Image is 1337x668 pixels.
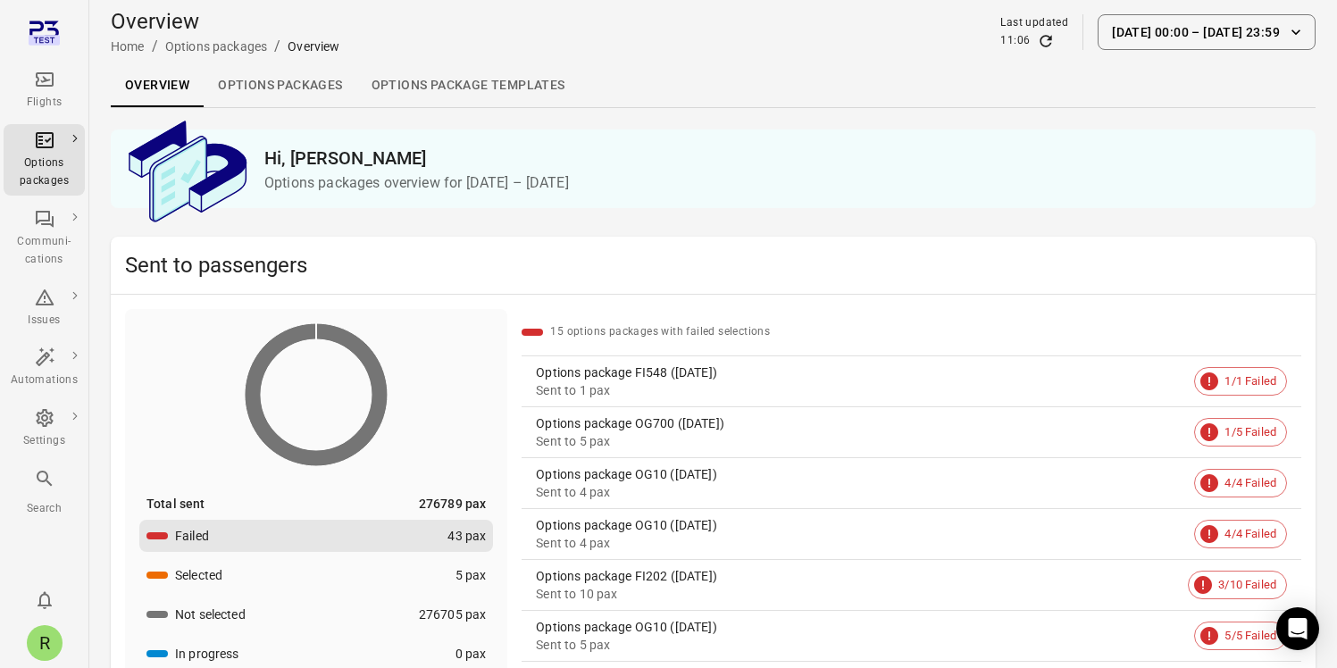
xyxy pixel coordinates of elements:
[455,566,487,584] div: 5 pax
[175,605,246,623] div: Not selected
[175,566,222,584] div: Selected
[1037,32,1055,50] button: Refresh data
[264,144,1301,172] h2: Hi, [PERSON_NAME]
[522,611,1301,661] a: Options package OG10 ([DATE])Sent to 5 pax5/5 Failed
[536,483,1187,501] div: Sent to 4 pax
[4,463,85,522] button: Search
[152,36,158,57] li: /
[274,36,280,57] li: /
[11,312,78,330] div: Issues
[125,251,1301,280] h2: Sent to passengers
[522,458,1301,508] a: Options package OG10 ([DATE])Sent to 4 pax4/4 Failed
[1276,607,1319,650] div: Open Intercom Messenger
[111,64,204,107] a: Overview
[11,372,78,389] div: Automations
[536,414,1187,432] div: Options package OG700 ([DATE])
[1208,576,1286,594] span: 3/10 Failed
[1000,32,1030,50] div: 11:06
[522,356,1301,406] a: Options package FI548 ([DATE])Sent to 1 pax1/1 Failed
[536,567,1181,585] div: Options package FI202 ([DATE])
[175,527,209,545] div: Failed
[536,516,1187,534] div: Options package OG10 ([DATE])
[264,172,1301,194] p: Options packages overview for [DATE] – [DATE]
[139,520,493,552] button: Failed43 pax
[20,618,70,668] button: Rachel
[204,64,356,107] a: Options packages
[419,495,487,513] div: 276789 pax
[536,534,1187,552] div: Sent to 4 pax
[536,465,1187,483] div: Options package OG10 ([DATE])
[1000,14,1068,32] div: Last updated
[536,363,1187,381] div: Options package FI548 ([DATE])
[111,7,340,36] h1: Overview
[447,527,486,545] div: 43 pax
[11,94,78,112] div: Flights
[357,64,580,107] a: Options package Templates
[165,39,267,54] a: Options packages
[1215,627,1286,645] span: 5/5 Failed
[139,598,493,630] button: Not selected276705 pax
[536,381,1187,399] div: Sent to 1 pax
[1215,525,1286,543] span: 4/4 Failed
[27,625,63,661] div: R
[1215,372,1286,390] span: 1/1 Failed
[111,36,340,57] nav: Breadcrumbs
[4,402,85,455] a: Settings
[175,645,239,663] div: In progress
[146,495,205,513] div: Total sent
[11,154,78,190] div: Options packages
[1215,423,1286,441] span: 1/5 Failed
[536,636,1187,654] div: Sent to 5 pax
[536,618,1187,636] div: Options package OG10 ([DATE])
[522,509,1301,559] a: Options package OG10 ([DATE])Sent to 4 pax4/4 Failed
[522,407,1301,457] a: Options package OG700 ([DATE])Sent to 5 pax1/5 Failed
[1098,14,1316,50] button: [DATE] 00:00 – [DATE] 23:59
[139,559,493,591] button: Selected5 pax
[4,341,85,395] a: Automations
[536,432,1187,450] div: Sent to 5 pax
[11,432,78,450] div: Settings
[11,500,78,518] div: Search
[288,38,339,55] div: Overview
[1215,474,1286,492] span: 4/4 Failed
[455,645,487,663] div: 0 pax
[111,64,1316,107] div: Local navigation
[550,323,770,341] div: 15 options packages with failed selections
[4,124,85,196] a: Options packages
[4,203,85,274] a: Communi-cations
[27,582,63,618] button: Notifications
[111,39,145,54] a: Home
[4,63,85,117] a: Flights
[11,233,78,269] div: Communi-cations
[419,605,487,623] div: 276705 pax
[522,560,1301,610] a: Options package FI202 ([DATE])Sent to 10 pax3/10 Failed
[4,281,85,335] a: Issues
[536,585,1181,603] div: Sent to 10 pax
